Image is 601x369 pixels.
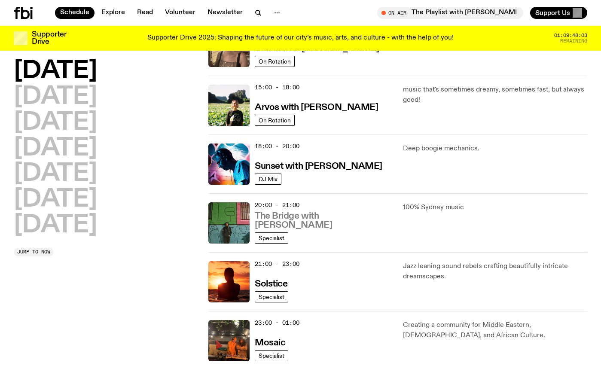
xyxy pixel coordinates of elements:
[259,235,284,241] span: Specialist
[14,111,97,135] button: [DATE]
[208,85,250,126] img: Bri is smiling and wearing a black t-shirt. She is standing in front of a lush, green field. Ther...
[259,293,284,300] span: Specialist
[208,320,250,361] img: Tommy and Jono Playing at a fundraiser for Palestine
[255,201,299,209] span: 20:00 - 21:00
[255,337,285,348] a: Mosaic
[403,143,587,154] p: Deep boogie mechanics.
[14,248,54,256] button: Jump to now
[255,142,299,150] span: 18:00 - 20:00
[255,232,288,244] a: Specialist
[202,7,248,19] a: Newsletter
[255,162,382,171] h3: Sunset with [PERSON_NAME]
[530,7,587,19] button: Support Us
[14,59,97,83] button: [DATE]
[255,319,299,327] span: 23:00 - 01:00
[560,39,587,43] span: Remaining
[208,143,250,185] img: Simon Caldwell stands side on, looking downwards. He has headphones on. Behind him is a brightly ...
[403,85,587,105] p: music that's sometimes dreamy, sometimes fast, but always good!
[14,85,97,109] button: [DATE]
[259,58,291,64] span: On Rotation
[17,250,50,254] span: Jump to now
[255,160,382,171] a: Sunset with [PERSON_NAME]
[160,7,201,19] a: Volunteer
[255,291,288,302] a: Specialist
[255,115,295,126] a: On Rotation
[96,7,130,19] a: Explore
[259,176,278,182] span: DJ Mix
[255,339,285,348] h3: Mosaic
[132,7,158,19] a: Read
[255,174,281,185] a: DJ Mix
[255,101,378,112] a: Arvos with [PERSON_NAME]
[554,33,587,38] span: 01:09:48:03
[377,7,523,19] button: On AirThe Playlist with [PERSON_NAME] and [PERSON_NAME]
[255,56,295,67] a: On Rotation
[32,31,66,46] h3: Supporter Drive
[255,212,393,230] h3: The Bridge with [PERSON_NAME]
[255,278,287,289] a: Solstice
[255,350,288,361] a: Specialist
[403,202,587,213] p: 100% Sydney music
[208,202,250,244] img: Amelia Sparke is wearing a black hoodie and pants, leaning against a blue, green and pink wall wi...
[259,352,284,359] span: Specialist
[14,188,97,212] button: [DATE]
[255,83,299,91] span: 15:00 - 18:00
[255,103,378,112] h3: Arvos with [PERSON_NAME]
[259,117,291,123] span: On Rotation
[255,260,299,268] span: 21:00 - 23:00
[147,34,454,42] p: Supporter Drive 2025: Shaping the future of our city’s music, arts, and culture - with the help o...
[55,7,95,19] a: Schedule
[535,9,570,17] span: Support Us
[255,210,393,230] a: The Bridge with [PERSON_NAME]
[14,137,97,161] button: [DATE]
[208,261,250,302] img: A girl standing in the ocean as waist level, staring into the rise of the sun.
[403,261,587,282] p: Jazz leaning sound rebels crafting beautifully intricate dreamscapes.
[403,320,587,341] p: Creating a community for Middle Eastern, [DEMOGRAPHIC_DATA], and African Culture.
[255,280,287,289] h3: Solstice
[14,213,97,238] button: [DATE]
[14,162,97,186] button: [DATE]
